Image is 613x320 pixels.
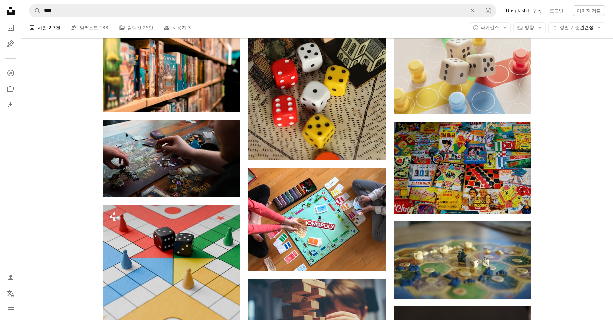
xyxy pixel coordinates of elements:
[103,120,240,197] img: 테이블에서 보드 게임을 하는 두 사람
[188,24,191,31] span: 3
[394,165,531,171] a: 다양한 종류의 스티커로 덮인 벽
[560,25,580,30] span: 정렬 기준
[481,25,499,30] span: 라이선스
[4,66,17,80] a: 탐색
[119,17,153,38] a: 컬렉션 25만
[143,24,153,31] span: 25만
[29,4,41,17] button: Unsplash 검색
[4,82,17,96] a: 컬렉션
[548,22,605,33] button: 정렬 기준관련성
[480,4,496,17] button: 시각적 검색
[71,17,108,38] a: 일러스트 133
[465,4,480,17] button: 삭제
[573,5,605,16] button: 이미지 제출
[4,37,17,50] a: 일러스트
[164,17,191,38] a: 사용자 3
[4,303,17,316] button: 메뉴
[4,98,17,111] a: 다운로드 내역
[4,287,17,300] button: 언어
[394,257,531,263] a: 녹색과 검은 용 입상
[502,5,545,16] a: Unsplash+ 구독
[103,298,240,304] a: 주사위가 있는 보드 게임의 클로즈업
[103,63,240,69] a: 나무 선반 위에 놓인 책들
[513,22,546,33] button: 방향
[394,122,531,214] img: 다양한 종류의 스티커로 덮인 벽
[248,217,386,222] a: 책을 들고 있는 사람
[546,5,567,16] a: 로그인
[4,4,17,19] a: 홈 — Unsplash
[248,54,386,60] a: 6개의 다양한 색상의 주사위
[4,21,17,34] a: 사진
[394,16,531,114] img: 주사위가 있는 보드 게임의 클로즈업
[29,4,496,17] form: 사이트 전체에서 이미지 찾기
[248,168,386,271] img: 책을 들고 있는 사람
[394,62,531,68] a: 주사위가 있는 보드 게임의 클로즈업
[469,22,511,33] button: 라이선스
[394,221,531,299] img: 녹색과 검은 용 입상
[99,24,108,31] span: 133
[4,271,17,284] a: 로그인 / 가입
[560,24,594,31] span: 관련성
[103,20,240,111] img: 나무 선반 위에 놓인 책들
[525,25,534,30] span: 방향
[103,155,240,161] a: 테이블에서 보드 게임을 하는 두 사람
